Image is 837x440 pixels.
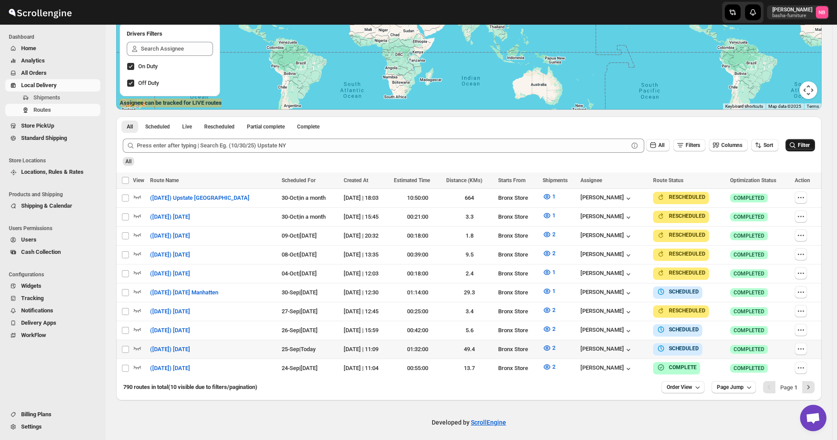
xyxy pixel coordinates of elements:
span: 09-Oct | [DATE] [282,232,317,239]
a: ScrollEngine [471,419,506,426]
span: COMPLETED [734,194,764,202]
span: 1 [552,193,555,200]
button: SCHEDULED [657,325,699,334]
button: ([DATE]) [DATE] [145,248,195,262]
span: 2 [552,307,555,313]
p: basha-furniture [772,13,812,18]
b: SCHEDULED [669,289,699,295]
span: Distance (KMs) [446,177,482,183]
span: Created At [344,177,368,183]
button: Delivery Apps [5,317,100,329]
button: SCHEDULED [657,287,699,296]
div: Bronx Store [498,288,537,297]
div: 5.6 [446,326,493,335]
button: 2 [537,246,561,260]
span: ([DATE]) [DATE] [150,231,190,240]
span: Rescheduled [204,123,235,130]
span: Route Status [653,177,683,183]
span: Local Delivery [21,82,57,88]
span: Action [795,177,810,183]
button: ([DATE]) [DATE] [145,323,195,337]
span: COMPLETED [734,346,764,353]
button: ([DATE]) [DATE] [145,267,195,281]
button: RESCHEDULED [657,268,705,277]
span: All Orders [21,70,47,76]
a: Terms (opens in new tab) [807,104,819,109]
span: Nael Basha [816,6,828,18]
button: 2 [537,360,561,374]
button: [PERSON_NAME] [580,308,633,316]
button: [PERSON_NAME] [580,251,633,260]
p: [PERSON_NAME] [772,6,812,13]
button: Columns [709,139,748,151]
b: RESCHEDULED [669,213,705,219]
div: 00:25:00 [394,307,441,316]
span: COMPLETED [734,289,764,296]
button: [PERSON_NAME] [580,194,633,203]
b: RESCHEDULED [669,194,705,200]
b: RESCHEDULED [669,251,705,257]
div: 10:50:00 [394,194,441,202]
span: 30-Oct | in a month [282,213,326,220]
span: 790 routes in total (10 visible due to filters/pagination) [123,384,257,390]
button: Shipments [5,92,100,104]
input: Search Assignee [141,42,213,56]
h2: Drivers Filters [127,29,213,38]
button: Locations, Rules & Rates [5,166,100,178]
span: Live [182,123,192,130]
button: Widgets [5,280,100,292]
span: ([DATE]) [DATE] [150,250,190,259]
div: [DATE] | 15:45 [344,213,389,221]
span: Configurations [9,271,101,278]
div: 01:14:00 [394,288,441,297]
b: RESCHEDULED [669,232,705,238]
div: [DATE] | 15:59 [344,326,389,335]
span: 27-Sep | [DATE] [282,308,318,315]
button: RESCHEDULED [657,306,705,315]
span: Complete [297,123,319,130]
div: Bronx Store [498,269,537,278]
span: All [125,158,132,165]
span: On Duty [138,63,158,70]
span: COMPLETED [734,365,764,372]
span: Scheduled [145,123,170,130]
span: ([DATE]) [DATE] [150,269,190,278]
div: [DATE] | 12:30 [344,288,389,297]
div: [DATE] | 18:03 [344,194,389,202]
button: ([DATE]) [DATE] Manhatten [145,286,224,300]
span: Store PickUp [21,122,54,129]
nav: Pagination [763,381,815,393]
button: User menu [767,5,829,19]
div: Bronx Store [498,194,537,202]
span: ([DATE]) [DATE] [150,307,190,316]
button: 2 [537,322,561,336]
span: 2 [552,363,555,370]
div: 01:32:00 [394,345,441,354]
button: RESCHEDULED [657,212,705,220]
span: Cash Collection [21,249,61,255]
span: COMPLETED [734,327,764,334]
div: [PERSON_NAME] [580,289,633,297]
div: [PERSON_NAME] [580,326,633,335]
b: RESCHEDULED [669,308,705,314]
span: Optimization Status [730,177,776,183]
span: 25-Sep | Today [282,346,316,352]
button: Billing Plans [5,408,100,421]
div: 3.4 [446,307,493,316]
span: Partial complete [247,123,285,130]
span: 1 [552,288,555,294]
button: Keyboard shortcuts [725,103,763,110]
div: 00:42:00 [394,326,441,335]
div: [DATE] | 20:32 [344,231,389,240]
button: ([DATE]) [DATE] [145,361,195,375]
div: [DATE] | 11:09 [344,345,389,354]
span: ([DATE]) [DATE] [150,326,190,335]
button: All [646,139,670,151]
button: Tracking [5,292,100,304]
div: 00:39:00 [394,250,441,259]
button: Notifications [5,304,100,317]
button: [PERSON_NAME] [580,232,633,241]
div: 664 [446,194,493,202]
